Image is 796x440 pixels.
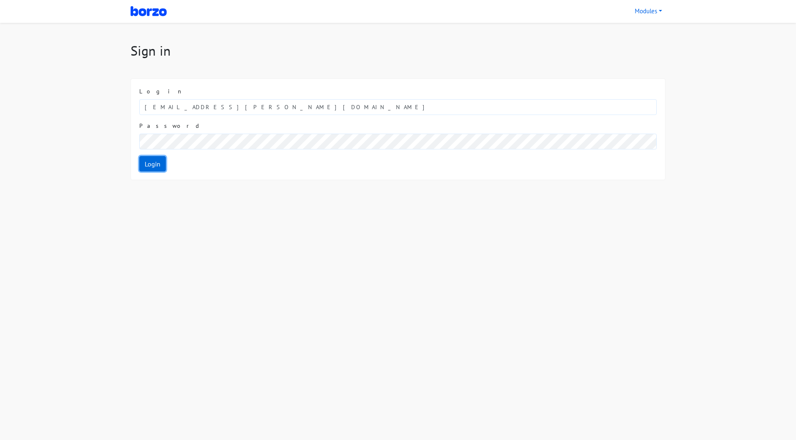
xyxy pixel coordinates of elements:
a: Modules [631,3,665,20]
label: Password [139,122,200,130]
h1: Sign in [131,43,665,59]
label: Login [139,87,186,96]
img: Borzo - Fast and flexible intra-city delivery for businesses and individuals [131,5,167,17]
input: Enter login [139,99,657,115]
a: Login [139,156,166,172]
